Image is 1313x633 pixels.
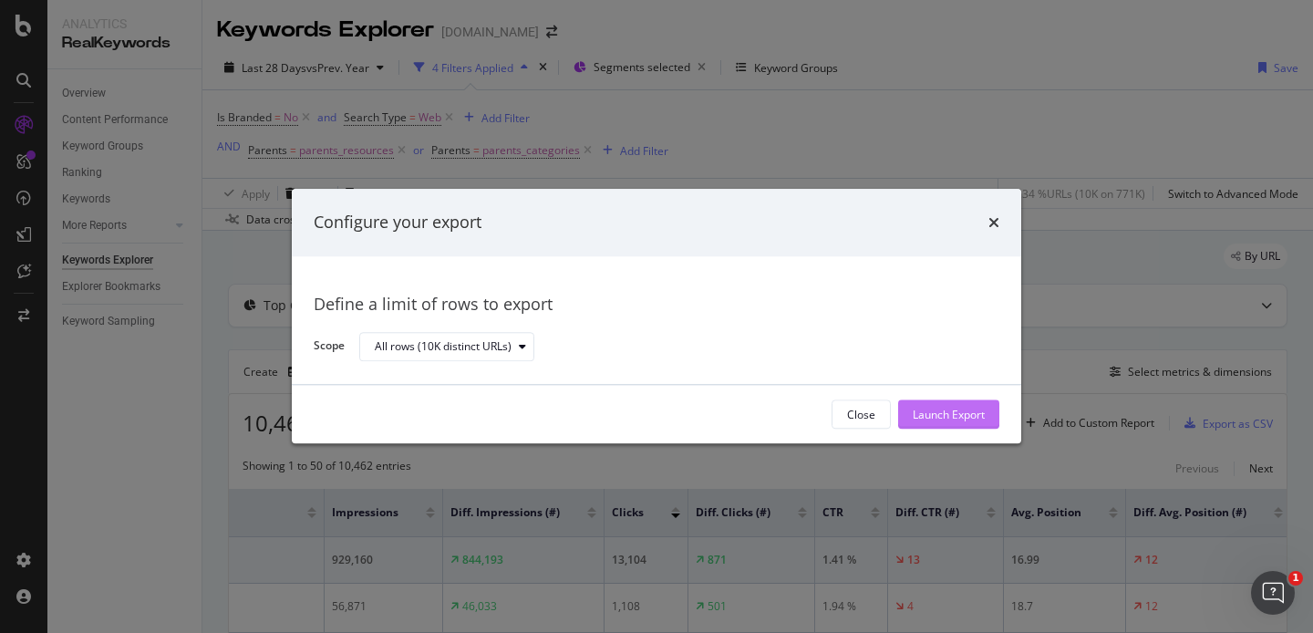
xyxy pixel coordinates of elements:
[1288,571,1303,586] span: 1
[847,407,875,422] div: Close
[898,400,999,430] button: Launch Export
[913,407,985,422] div: Launch Export
[1251,571,1295,615] iframe: Intercom live chat
[314,338,345,358] label: Scope
[314,293,999,316] div: Define a limit of rows to export
[375,341,512,352] div: All rows (10K distinct URLs)
[292,189,1021,443] div: modal
[314,211,481,234] div: Configure your export
[359,332,534,361] button: All rows (10K distinct URLs)
[832,400,891,430] button: Close
[988,211,999,234] div: times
